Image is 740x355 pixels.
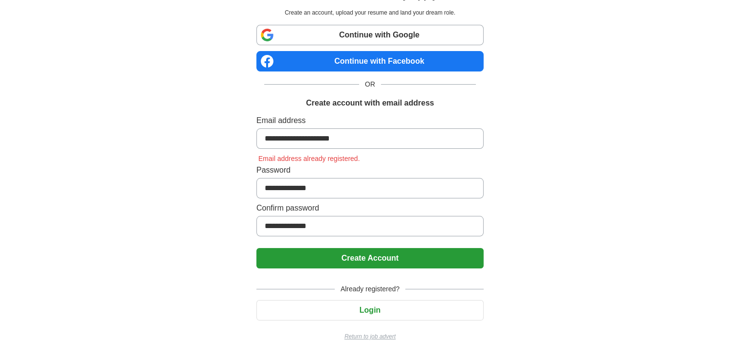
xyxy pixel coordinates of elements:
span: Already registered? [335,284,405,294]
span: Email address already registered. [256,155,362,162]
label: Confirm password [256,202,484,214]
button: Login [256,300,484,320]
a: Continue with Facebook [256,51,484,71]
h1: Create account with email address [306,97,434,109]
a: Return to job advert [256,332,484,341]
p: Create an account, upload your resume and land your dream role. [258,8,482,17]
label: Email address [256,115,484,126]
label: Password [256,164,484,176]
button: Create Account [256,248,484,268]
a: Continue with Google [256,25,484,45]
a: Login [256,306,484,314]
span: OR [359,79,381,89]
